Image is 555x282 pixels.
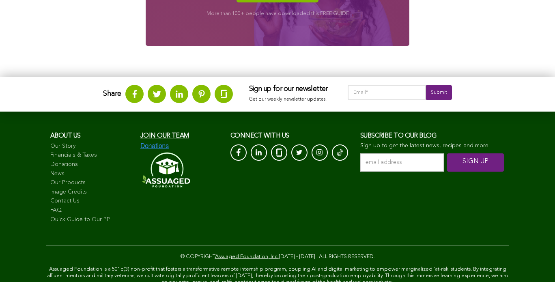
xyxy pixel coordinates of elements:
[221,90,227,98] img: glassdoor.svg
[230,133,289,139] span: CONNECT with us
[249,95,331,104] p: Get our weekly newsletter updates.
[337,149,343,157] img: Tik-Tok-Icon
[50,133,81,139] span: About us
[140,142,169,150] img: Donations
[162,11,393,17] p: More than 100+ people have downloaded this FREE GUIDE
[50,179,132,187] a: Our Products
[50,161,132,169] a: Donations
[426,85,452,100] input: Submit
[50,188,132,196] a: Image Credits
[50,216,132,224] a: Quick Guide to Our PP
[215,254,279,259] a: Assuaged Foundation, Inc.
[103,90,121,97] strong: Share
[50,207,132,215] a: FAQ
[348,85,426,100] input: Email*
[249,85,331,94] h3: Sign up for our newsletter
[50,151,132,159] a: Financials & Taxes
[50,170,132,178] a: News
[50,142,132,151] a: Our Story
[140,150,191,190] img: Assuaged-Foundation-Logo-White
[50,197,132,205] a: Contact Us
[140,133,189,139] a: Join our team
[276,149,282,157] img: glassdoor_White
[360,153,444,172] input: email address
[360,132,505,140] h3: Subscribe to our blog
[447,153,504,172] input: SIGN UP
[514,243,555,282] iframe: Chat Widget
[181,254,375,259] span: © COPYRIGHT [DATE] - [DATE] . ALL RIGHTS RESERVED.
[360,142,505,149] p: Sign up to get the latest news, recipes and more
